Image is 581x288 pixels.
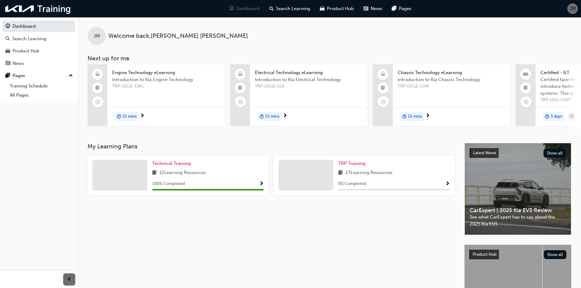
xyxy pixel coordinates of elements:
span: guage-icon [5,24,10,29]
span: TRP-LVL1E-ELE [255,83,363,90]
div: Product Hub [13,48,39,55]
span: 12 Learning Resources [159,169,206,177]
div: Pages [13,72,25,79]
span: guage-icon [229,5,234,12]
span: booktick-icon [95,84,100,92]
a: Dashboard [2,21,75,32]
span: book-icon [338,169,343,177]
a: Engine Technology eLearningIntroduction to Kia Engine TechnologyTRP-LVL1E-ENGduration-icon15 mins [88,64,225,126]
span: Latest News [473,150,496,155]
img: kia-training [3,2,73,15]
span: 100 % Completed [152,180,185,187]
span: TRP Training [338,161,365,166]
span: booktick-icon [238,84,242,92]
span: Pages [399,5,411,12]
span: Technical Training [152,161,191,166]
button: Show Progress [259,180,264,188]
a: guage-iconDashboard [224,2,264,15]
span: Chassis Technology eLearning [398,69,505,76]
button: Show all [543,149,566,158]
button: DashboardSearch LearningProduct HubNews [2,20,75,70]
a: Latest NewsShow all [470,148,566,158]
span: TRP-LVL1E-CHA [398,83,505,90]
div: Search Learning [12,35,46,42]
span: learningRecordVerb_NONE-icon [238,99,243,105]
span: 0 % Completed [338,180,366,187]
span: calendar-icon [571,113,574,120]
span: people-icon [524,70,528,78]
span: car-icon [320,5,325,12]
span: Engine Technology eLearning [112,69,220,76]
span: Introduction to Kia Chassis Technology [398,76,505,83]
span: search-icon [269,5,274,12]
button: Show Progress [445,180,450,188]
span: search-icon [5,36,10,42]
span: 15 mins [122,113,137,120]
span: pages-icon [392,5,396,12]
span: duration-icon [545,113,549,121]
a: Training Schedule [7,81,75,91]
span: See what CarExpert has to say about the 2025 Kia EV3. [470,214,566,227]
a: TRP Training [338,160,368,167]
a: news-iconNews [359,2,387,15]
button: Pages [2,70,75,81]
span: duration-icon [402,113,407,121]
div: News [13,60,24,67]
span: learningRecordVerb_NONE-icon [95,99,101,105]
span: next-icon [140,113,145,119]
a: Electrical Technology eLearningIntroduction to Kia Electrical TechnologyTRP-LVL1E-ELEduration-ico... [230,64,368,126]
a: pages-iconPages [387,2,416,15]
span: pages-icon [5,73,10,79]
h3: Next up for me [78,55,581,62]
a: News [2,58,75,69]
span: next-icon [283,113,287,119]
a: Search Learning [2,33,75,44]
a: Technical Training [152,160,193,167]
span: Show Progress [259,181,264,187]
h3: My Learning Plans [88,143,455,150]
span: Introduction to Kia Electrical Technology [255,76,363,83]
span: News [371,5,382,12]
span: Electrical Technology eLearning [255,69,363,76]
a: Product HubShow all [469,250,566,259]
span: news-icon [364,5,368,12]
span: news-icon [5,61,10,66]
span: 3 days [551,113,562,120]
span: 15 mins [265,113,279,120]
span: Introduction to Kia Engine Technology [112,76,220,83]
span: 23 Learning Resources [345,169,393,177]
span: prev-icon [67,276,72,283]
span: Product Hub [327,5,354,12]
span: duration-icon [260,113,264,121]
span: Product Hub [473,252,497,257]
span: JM [569,5,576,12]
span: Show Progress [445,181,450,187]
a: All Pages [7,91,75,100]
span: TRP-LVL1E-ENG [112,83,220,90]
button: Show all [544,250,567,259]
span: Search Learning [276,5,310,12]
span: next-icon [425,113,430,119]
button: JM [567,3,578,14]
span: book-icon [152,169,157,177]
span: learningRecordVerb_NONE-icon [523,99,529,105]
span: duration-icon [117,113,121,121]
span: Dashboard [236,5,260,12]
a: search-iconSearch Learning [264,2,315,15]
span: laptop-icon [238,70,242,78]
span: up-icon [69,72,73,80]
span: booktick-icon [381,84,385,92]
span: Welcome back , [PERSON_NAME] [PERSON_NAME] [108,33,248,40]
a: Latest NewsShow allCarExpert | 2025 Kia EV3 ReviewSee what CarExpert has to say about the 2025 Ki... [464,143,571,235]
span: 15 mins [408,113,422,120]
a: Chassis Technology eLearningIntroduction to Kia Chassis TechnologyTRP-LVL1E-CHAduration-icon15 mins [373,64,510,126]
a: Product Hub [2,45,75,57]
a: car-iconProduct Hub [315,2,359,15]
span: JM [94,33,100,40]
span: CarExpert | 2025 Kia EV3 Review [470,207,566,214]
span: learningRecordVerb_NONE-icon [381,99,386,105]
span: laptop-icon [381,70,385,78]
span: car-icon [5,48,10,54]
